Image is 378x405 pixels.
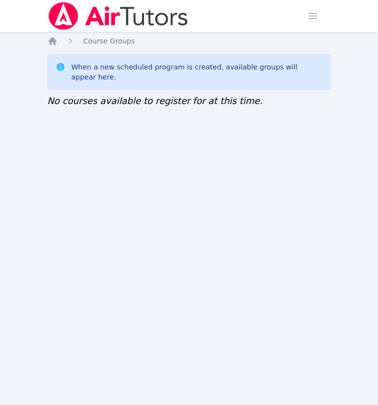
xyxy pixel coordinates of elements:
[71,62,323,82] div: When a new scheduled program is created, available groups will appear here.
[83,36,135,46] a: Course Groups
[47,95,263,106] span: No courses available to register for at this time.
[47,2,189,30] img: Air Tutors
[47,36,331,46] nav: Breadcrumb
[83,37,135,45] span: Course Groups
